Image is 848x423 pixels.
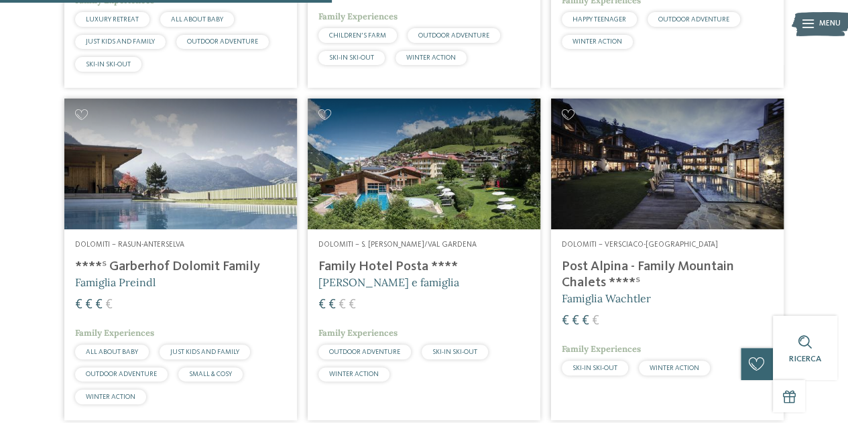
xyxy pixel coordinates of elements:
[75,327,154,339] span: Family Experiences
[329,54,374,61] span: SKI-IN SKI-OUT
[551,99,784,420] a: Cercate un hotel per famiglie? Qui troverete solo i migliori! Dolomiti – Versciaco-[GEOGRAPHIC_DA...
[318,259,530,275] h4: Family Hotel Posta ****
[86,38,155,45] span: JUST KIDS AND FAMILY
[789,355,821,363] span: Ricerca
[572,314,579,328] span: €
[75,276,156,289] span: Famiglia Preindl
[308,99,540,420] a: Cercate un hotel per famiglie? Qui troverete solo i migliori! Dolomiti – S. [PERSON_NAME]/Val Gar...
[418,32,489,39] span: OUTDOOR ADVENTURE
[86,394,135,400] span: WINTER ACTION
[64,99,297,420] a: Cercate un hotel per famiglie? Qui troverete solo i migliori! Dolomiti – Rasun-Anterselva ****ˢ G...
[86,371,157,377] span: OUTDOOR ADVENTURE
[650,365,699,371] span: WINTER ACTION
[562,241,718,249] span: Dolomiti – Versciaco-[GEOGRAPHIC_DATA]
[658,16,729,23] span: OUTDOOR ADVENTURE
[105,298,113,312] span: €
[171,16,223,23] span: ALL ABOUT BABY
[562,343,641,355] span: Family Experiences
[328,298,336,312] span: €
[75,298,82,312] span: €
[187,38,258,45] span: OUTDOOR ADVENTURE
[551,99,784,229] img: Post Alpina - Family Mountain Chalets ****ˢ
[329,349,400,355] span: OUTDOOR ADVENTURE
[86,16,139,23] span: LUXURY RETREAT
[318,241,477,249] span: Dolomiti – S. [PERSON_NAME]/Val Gardena
[86,61,131,68] span: SKI-IN SKI-OUT
[318,298,326,312] span: €
[562,292,651,305] span: Famiglia Wachtler
[582,314,589,328] span: €
[406,54,456,61] span: WINTER ACTION
[170,349,239,355] span: JUST KIDS AND FAMILY
[572,16,626,23] span: HAPPY TEENAGER
[86,349,138,355] span: ALL ABOUT BABY
[75,241,184,249] span: Dolomiti – Rasun-Anterselva
[562,314,569,328] span: €
[64,99,297,229] img: Cercate un hotel per famiglie? Qui troverete solo i migliori!
[562,259,773,291] h4: Post Alpina - Family Mountain Chalets ****ˢ
[572,365,617,371] span: SKI-IN SKI-OUT
[189,371,232,377] span: SMALL & COSY
[318,11,398,22] span: Family Experiences
[85,298,93,312] span: €
[318,276,459,289] span: [PERSON_NAME] e famiglia
[349,298,356,312] span: €
[318,327,398,339] span: Family Experiences
[308,99,540,229] img: Cercate un hotel per famiglie? Qui troverete solo i migliori!
[339,298,346,312] span: €
[95,298,103,312] span: €
[432,349,477,355] span: SKI-IN SKI-OUT
[329,371,379,377] span: WINTER ACTION
[329,32,386,39] span: CHILDREN’S FARM
[592,314,599,328] span: €
[75,259,286,275] h4: ****ˢ Garberhof Dolomit Family
[572,38,622,45] span: WINTER ACTION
